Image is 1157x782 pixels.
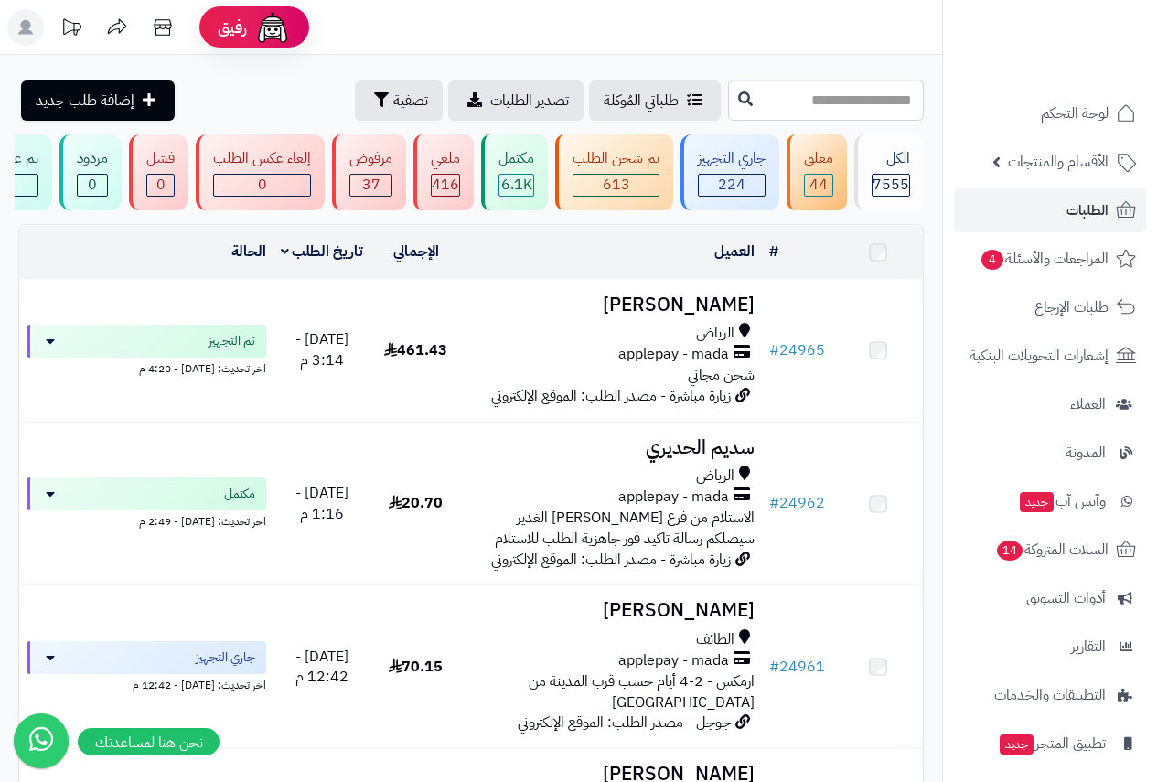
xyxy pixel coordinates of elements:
a: المراجعات والأسئلة4 [954,237,1146,281]
a: #24962 [769,492,825,514]
a: #24961 [769,656,825,678]
a: التطبيقات والخدمات [954,673,1146,717]
a: تصدير الطلبات [448,80,584,121]
span: ارمكس - 2-4 أيام حسب قرب المدينة من [GEOGRAPHIC_DATA] [529,670,755,713]
img: ai-face.png [254,9,291,46]
span: 613 [603,174,630,196]
span: 20.70 [389,492,443,514]
h3: [PERSON_NAME] [468,295,755,316]
a: ملغي 416 [410,134,477,210]
span: أدوات التسويق [1026,585,1106,611]
a: # [769,241,778,262]
span: 4 [981,250,1003,270]
span: جديد [1020,492,1054,512]
div: اخر تحديث: [DATE] - 2:49 م [27,510,266,530]
a: مرفوض 37 [328,134,410,210]
span: جديد [1000,734,1034,755]
span: زيارة مباشرة - مصدر الطلب: الموقع الإلكتروني [491,549,731,571]
span: 14 [997,541,1023,561]
span: المراجعات والأسئلة [980,246,1109,272]
div: اخر تحديث: [DATE] - 4:20 م [27,358,266,377]
span: الرياض [696,323,734,344]
span: applepay - mada [618,487,729,508]
div: 37 [350,175,391,196]
span: 0 [88,174,97,196]
span: 6.1K [501,174,532,196]
span: لوحة التحكم [1041,101,1109,126]
div: 0 [214,175,310,196]
div: 613 [573,175,659,196]
span: 37 [362,174,380,196]
a: جاري التجهيز 224 [677,134,783,210]
div: جاري التجهيز [698,148,766,169]
div: 6062 [499,175,533,196]
span: [DATE] - 1:16 م [295,482,348,525]
span: إضافة طلب جديد [36,90,134,112]
div: فشل [146,148,175,169]
span: الأقسام والمنتجات [1008,149,1109,175]
a: السلات المتروكة14 [954,528,1146,572]
span: # [769,492,779,514]
span: تطبيق المتجر [998,731,1106,756]
a: العميل [714,241,755,262]
span: [DATE] - 3:14 م [295,328,348,371]
div: تم شحن الطلب [573,148,659,169]
a: مكتمل 6.1K [477,134,552,210]
div: 416 [432,175,459,196]
span: زيارة مباشرة - مصدر الطلب: الموقع الإلكتروني [491,385,731,407]
a: إشعارات التحويلات البنكية [954,334,1146,378]
a: وآتس آبجديد [954,479,1146,523]
div: 0 [78,175,107,196]
a: تاريخ الطلب [281,241,364,262]
span: طلبات الإرجاع [1034,295,1109,320]
a: تم شحن الطلب 613 [552,134,677,210]
span: تم التجهيز [209,332,255,350]
span: 7555 [873,174,909,196]
a: إلغاء عكس الطلب 0 [192,134,328,210]
div: معلق [804,148,833,169]
span: 0 [258,174,267,196]
span: رفيق [218,16,247,38]
span: الطلبات [1066,198,1109,223]
a: فشل 0 [125,134,192,210]
a: تحديثات المنصة [48,9,94,50]
span: المدونة [1066,440,1106,466]
a: الحالة [231,241,266,262]
div: 44 [805,175,832,196]
span: تصدير الطلبات [490,90,569,112]
div: مرفوض [349,148,392,169]
span: السلات المتروكة [995,537,1109,562]
div: 0 [147,175,174,196]
span: 70.15 [389,656,443,678]
a: الكل7555 [851,134,927,210]
span: [DATE] - 12:42 م [295,646,348,689]
a: أدوات التسويق [954,576,1146,620]
span: 44 [809,174,828,196]
span: التقارير [1071,634,1106,659]
div: ملغي [431,148,460,169]
span: طلباتي المُوكلة [604,90,679,112]
span: 416 [432,174,459,196]
a: لوحة التحكم [954,91,1146,135]
span: إشعارات التحويلات البنكية [970,343,1109,369]
span: 0 [156,174,166,196]
span: applepay - mada [618,344,729,365]
h3: [PERSON_NAME] [468,600,755,621]
a: معلق 44 [783,134,851,210]
span: applepay - mada [618,650,729,671]
div: الكل [872,148,910,169]
span: جاري التجهيز [196,648,255,667]
button: تصفية [355,80,443,121]
span: العملاء [1070,391,1106,417]
a: الإجمالي [393,241,439,262]
a: تطبيق المتجرجديد [954,722,1146,766]
div: اخر تحديث: [DATE] - 12:42 م [27,674,266,693]
a: طلبات الإرجاع [954,285,1146,329]
a: التقارير [954,625,1146,669]
div: 224 [699,175,765,196]
span: وآتس آب [1018,488,1106,514]
span: مكتمل [224,485,255,503]
div: مردود [77,148,108,169]
a: طلباتي المُوكلة [589,80,721,121]
a: #24965 [769,339,825,361]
